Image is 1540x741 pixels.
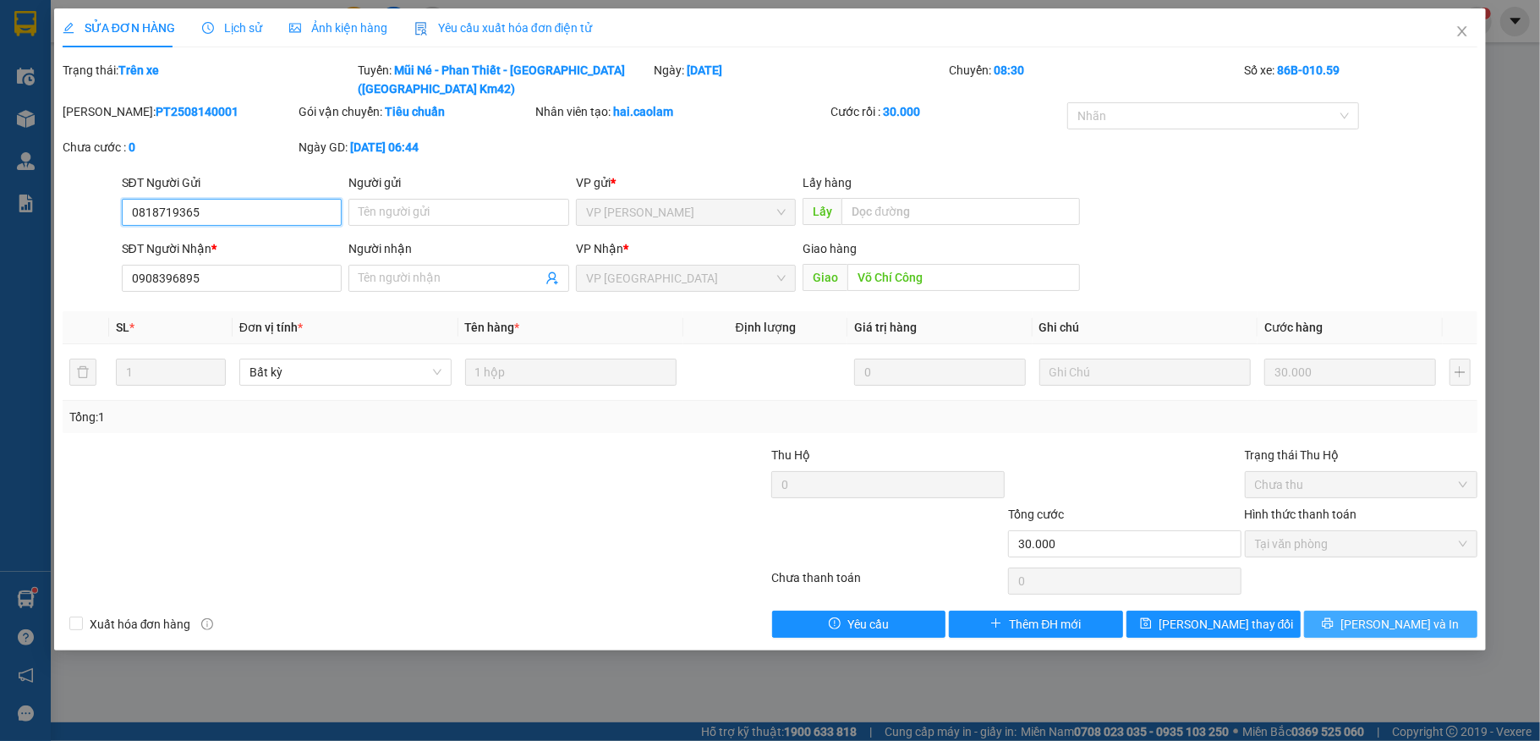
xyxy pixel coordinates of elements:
th: Ghi chú [1033,311,1258,344]
div: Số xe: [1243,61,1480,98]
div: [PERSON_NAME]: [63,102,296,121]
span: Lịch sử [202,21,262,35]
div: Gói vận chuyển: [299,102,532,121]
span: Chưa thu [1255,472,1468,497]
span: Giao [803,264,847,291]
input: Dọc đường [847,264,1080,291]
input: Dọc đường [841,198,1080,225]
b: [DATE] 06:44 [350,140,419,154]
b: hai.caolam [613,105,673,118]
label: Hình thức thanh toán [1245,508,1357,521]
span: [PERSON_NAME] và In [1340,615,1459,634]
b: Mũi Né - Phan Thiết - [GEOGRAPHIC_DATA] ([GEOGRAPHIC_DATA] Km42) [358,63,625,96]
button: plusThêm ĐH mới [949,611,1123,638]
span: Giao hàng [803,242,857,255]
div: Chưa cước : [63,138,296,156]
span: picture [289,22,301,34]
span: Yêu cầu xuất hóa đơn điện tử [414,21,593,35]
span: SỬA ĐƠN HÀNG [63,21,175,35]
span: close [1455,25,1469,38]
div: Người gửi [348,173,569,192]
b: [DATE] [687,63,722,77]
span: VP Sài Gòn [586,266,786,291]
span: info-circle [201,618,213,630]
div: Tuyến: [356,61,651,98]
img: logo.jpg [184,21,224,62]
span: Cước hàng [1264,321,1323,334]
div: Ngày: [652,61,947,98]
span: Lấy hàng [803,176,852,189]
div: SĐT Người Gửi [122,173,343,192]
b: BIÊN NHẬN GỬI HÀNG HÓA [109,25,162,162]
span: VP Nhận [576,242,623,255]
div: Tổng: 1 [69,408,595,426]
span: plus [990,617,1002,631]
div: Nhân viên tạo: [535,102,827,121]
b: 08:30 [994,63,1024,77]
span: printer [1322,617,1334,631]
span: SL [116,321,129,334]
span: [PERSON_NAME] thay đổi [1159,615,1294,634]
button: exclamation-circleYêu cầu [772,611,946,638]
input: 0 [854,359,1025,386]
span: Yêu cầu [847,615,889,634]
span: Giá trị hàng [854,321,917,334]
b: [PERSON_NAME] [21,109,96,189]
span: Ảnh kiện hàng [289,21,387,35]
img: icon [414,22,428,36]
span: Bất kỳ [249,360,441,385]
div: Trạng thái Thu Hộ [1245,446,1478,464]
span: Tên hàng [465,321,520,334]
span: Tại văn phòng [1255,531,1468,557]
b: 0 [129,140,135,154]
button: delete [69,359,96,386]
div: Chưa thanh toán [770,568,1006,598]
b: Trên xe [118,63,159,77]
button: printer[PERSON_NAME] và In [1304,611,1478,638]
div: SĐT Người Nhận [122,239,343,258]
input: Ghi Chú [1039,359,1252,386]
span: Xuất hóa đơn hàng [83,615,198,634]
span: edit [63,22,74,34]
div: VP gửi [576,173,797,192]
div: Người nhận [348,239,569,258]
span: clock-circle [202,22,214,34]
b: [DOMAIN_NAME] [142,64,233,78]
span: Đơn vị tính [239,321,303,334]
button: plus [1450,359,1471,386]
input: VD: Bàn, Ghế [465,359,677,386]
span: Tổng cước [1008,508,1064,521]
div: Cước rồi : [830,102,1064,121]
span: Lấy [803,198,841,225]
span: Định lượng [736,321,796,334]
div: Trạng thái: [61,61,356,98]
span: exclamation-circle [829,617,841,631]
li: (c) 2017 [142,80,233,102]
span: user-add [545,272,559,285]
b: Tiêu chuẩn [385,105,445,118]
button: Close [1439,8,1486,56]
b: 30.000 [883,105,920,118]
input: 0 [1264,359,1435,386]
span: Thu Hộ [771,448,810,462]
span: save [1140,617,1152,631]
span: VP Phan Thiết [586,200,786,225]
b: PT2508140001 [156,105,238,118]
span: Thêm ĐH mới [1009,615,1081,634]
div: Chuyến: [947,61,1242,98]
div: Ngày GD: [299,138,532,156]
b: 86B-010.59 [1278,63,1340,77]
button: save[PERSON_NAME] thay đổi [1126,611,1301,638]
